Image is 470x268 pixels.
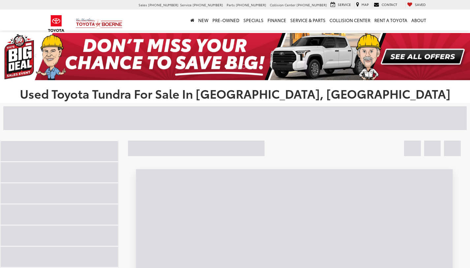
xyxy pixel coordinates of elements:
span: Saved [415,2,426,7]
a: About [409,10,428,31]
a: Home [188,10,196,31]
span: Service [338,2,351,7]
a: Specials [241,10,266,31]
a: My Saved Vehicles [405,2,427,8]
img: Toyota [44,13,69,34]
a: Contact [372,2,399,8]
a: Service [329,2,353,8]
span: [PHONE_NUMBER] [193,2,223,7]
span: [PHONE_NUMBER] [297,2,327,7]
img: Vic Vaughan Toyota of Boerne [76,18,123,29]
span: Parts [227,2,235,7]
a: Pre-Owned [210,10,241,31]
span: Service [180,2,192,7]
a: New [196,10,210,31]
span: [PHONE_NUMBER] [148,2,178,7]
a: Map [354,2,370,8]
span: Map [361,2,369,7]
a: Rent a Toyota [372,10,409,31]
a: Collision Center [328,10,372,31]
a: Service & Parts: Opens in a new tab [288,10,328,31]
a: Finance [266,10,288,31]
span: Sales [139,2,147,7]
span: [PHONE_NUMBER] [236,2,266,7]
span: Collision Center [270,2,296,7]
span: Contact [382,2,397,7]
